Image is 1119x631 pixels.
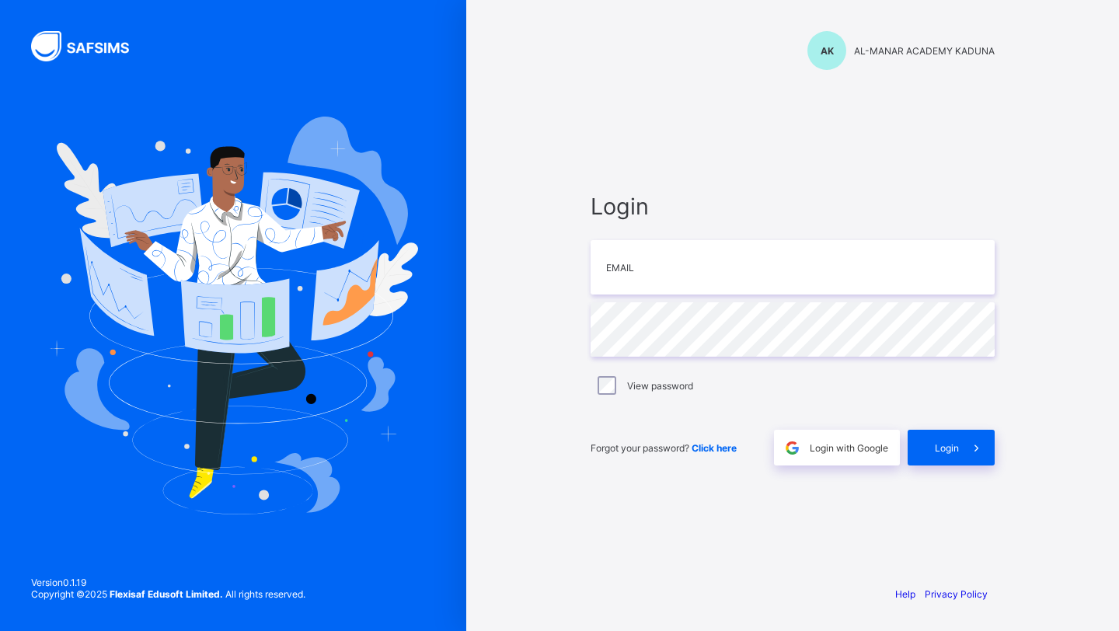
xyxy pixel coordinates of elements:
[31,588,305,600] span: Copyright © 2025 All rights reserved.
[591,193,995,220] span: Login
[935,442,959,454] span: Login
[627,380,693,392] label: View password
[783,439,801,457] img: google.396cfc9801f0270233282035f929180a.svg
[821,45,834,57] span: AK
[854,45,995,57] span: AL-MANAR ACADEMY KADUNA
[31,31,148,61] img: SAFSIMS Logo
[925,588,988,600] a: Privacy Policy
[31,577,305,588] span: Version 0.1.19
[810,442,888,454] span: Login with Google
[591,442,737,454] span: Forgot your password?
[895,588,915,600] a: Help
[48,117,418,514] img: Hero Image
[692,442,737,454] a: Click here
[110,588,223,600] strong: Flexisaf Edusoft Limited.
